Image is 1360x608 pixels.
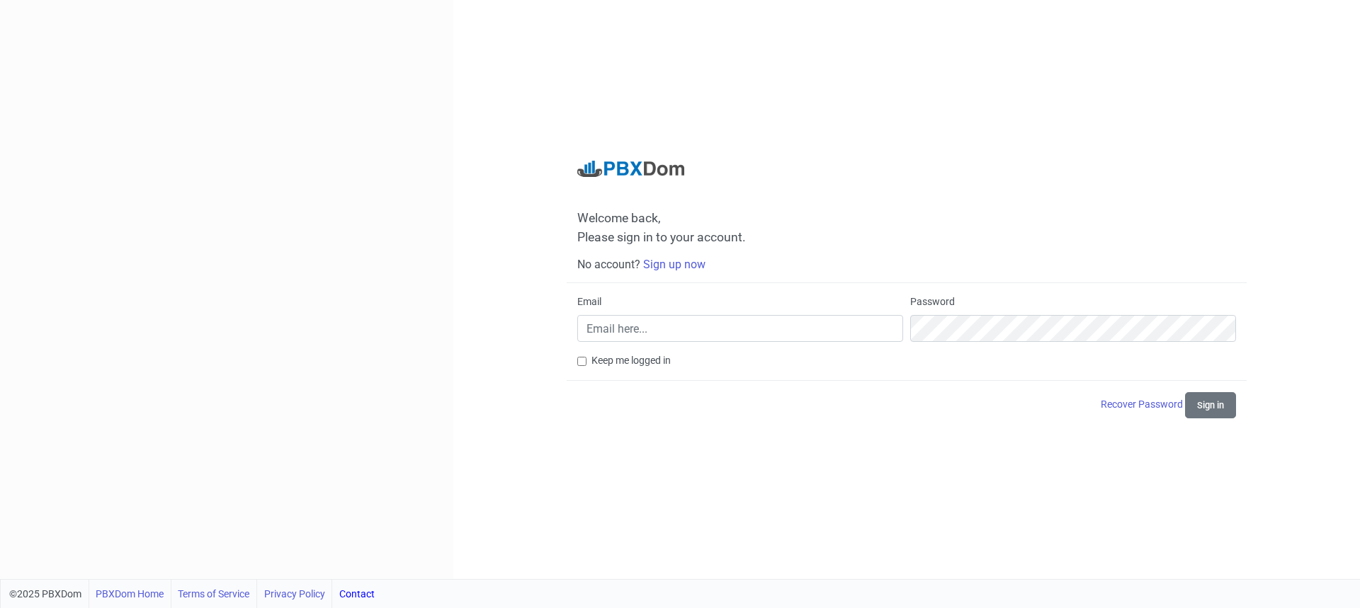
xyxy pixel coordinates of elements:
button: Sign in [1185,392,1236,418]
a: Terms of Service [178,580,249,608]
div: ©2025 PBXDom [9,580,375,608]
a: Contact [339,580,375,608]
label: Keep me logged in [591,353,671,368]
input: Email here... [577,315,903,342]
a: Sign up now [643,258,705,271]
a: PBXDom Home [96,580,164,608]
span: Please sign in to your account. [577,230,746,244]
label: Email [577,294,601,309]
h6: No account? [577,258,1236,271]
span: Welcome back, [577,211,1236,226]
label: Password [910,294,955,309]
a: Privacy Policy [264,580,325,608]
a: Recover Password [1101,398,1185,410]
